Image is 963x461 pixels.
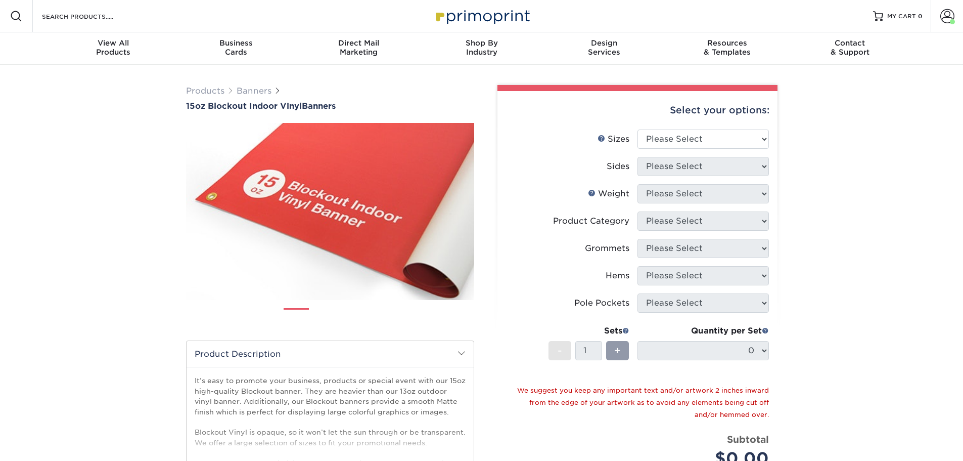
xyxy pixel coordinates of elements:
[186,101,474,111] h1: Banners
[666,38,789,57] div: & Templates
[52,38,175,57] div: Products
[351,304,377,329] img: Banners 03
[607,160,629,173] div: Sides
[887,12,916,21] span: MY CART
[517,387,769,418] small: We suggest you keep any important text and/or artwork 2 inches inward from the edge of your artwo...
[598,133,629,145] div: Sizes
[297,38,420,57] div: Marketing
[297,38,420,48] span: Direct Mail
[52,32,175,65] a: View AllProducts
[186,101,474,111] a: 15oz Blockout Indoor VinylBanners
[284,305,309,330] img: Banners 01
[174,32,297,65] a: BusinessCards
[789,38,911,48] span: Contact
[237,86,271,96] a: Banners
[420,38,543,57] div: Industry
[727,434,769,445] strong: Subtotal
[52,38,175,48] span: View All
[588,188,629,200] div: Weight
[543,32,666,65] a: DesignServices
[614,343,621,358] span: +
[637,325,769,337] div: Quantity per Set
[574,297,629,309] div: Pole Pockets
[918,13,923,20] span: 0
[585,242,629,255] div: Grommets
[543,38,666,57] div: Services
[297,32,420,65] a: Direct MailMarketing
[558,343,562,358] span: -
[543,38,666,48] span: Design
[186,86,224,96] a: Products
[789,38,911,57] div: & Support
[606,270,629,282] div: Hems
[548,325,629,337] div: Sets
[174,38,297,48] span: Business
[789,32,911,65] a: Contact& Support
[420,32,543,65] a: Shop ByIndustry
[666,32,789,65] a: Resources& Templates
[317,304,343,329] img: Banners 02
[174,38,297,57] div: Cards
[666,38,789,48] span: Resources
[420,38,543,48] span: Shop By
[187,341,474,367] h2: Product Description
[431,5,532,27] img: Primoprint
[506,91,769,130] div: Select your options:
[41,10,140,22] input: SEARCH PRODUCTS.....
[553,215,629,227] div: Product Category
[186,101,302,111] span: 15oz Blockout Indoor Vinyl
[186,112,474,311] img: 15oz Blockout Indoor Vinyl 01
